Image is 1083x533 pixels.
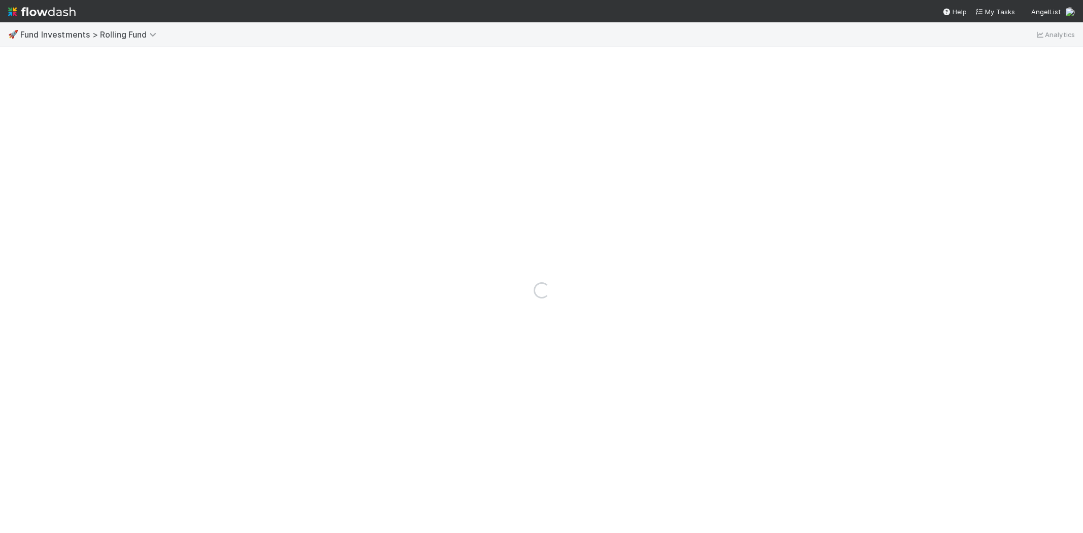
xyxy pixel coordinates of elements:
[1065,7,1075,17] img: avatar_1a1d5361-16dd-4910-a949-020dcd9f55a3.png
[1031,8,1061,16] span: AngelList
[20,29,161,40] span: Fund Investments > Rolling Fund
[942,7,967,17] div: Help
[1035,28,1075,41] a: Analytics
[8,30,18,39] span: 🚀
[975,8,1015,16] span: My Tasks
[975,7,1015,17] a: My Tasks
[8,3,76,20] img: logo-inverted-e16ddd16eac7371096b0.svg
